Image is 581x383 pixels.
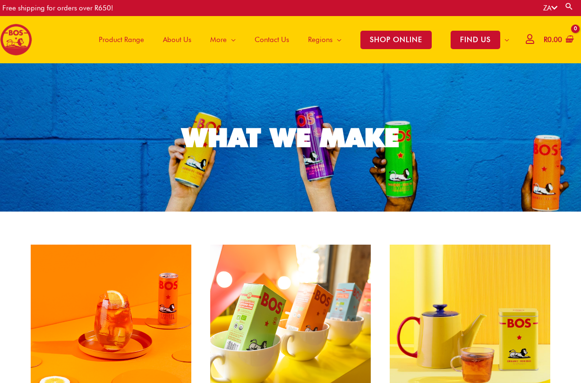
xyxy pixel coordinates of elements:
span: Regions [308,26,333,54]
a: More [201,16,245,63]
a: Contact Us [245,16,299,63]
span: SHOP ONLINE [360,31,432,49]
nav: Site Navigation [82,16,519,63]
a: ZA [543,4,557,12]
bdi: 0.00 [544,35,562,44]
a: SHOP ONLINE [351,16,441,63]
div: WHAT WE MAKE [182,125,399,151]
span: R [544,35,547,44]
a: Search button [564,2,574,11]
a: Product Range [89,16,154,63]
span: Product Range [99,26,144,54]
span: About Us [163,26,191,54]
a: About Us [154,16,201,63]
span: FIND US [451,31,500,49]
span: Contact Us [255,26,289,54]
a: View Shopping Cart, empty [542,29,574,51]
a: Regions [299,16,351,63]
span: More [210,26,227,54]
